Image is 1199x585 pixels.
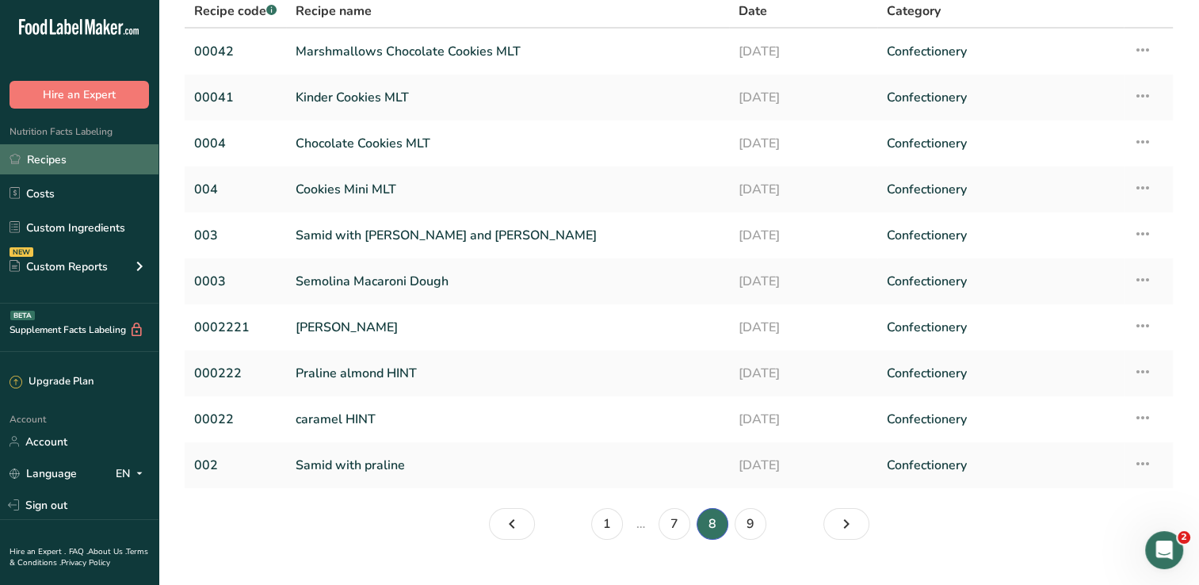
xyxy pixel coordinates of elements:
div: EN [116,464,149,483]
a: Confectionery [887,35,1114,68]
a: 00042 [194,35,277,68]
a: Confectionery [887,173,1114,206]
a: Confectionery [887,311,1114,344]
a: [DATE] [739,173,868,206]
a: caramel HINT [296,403,720,436]
span: Category [887,2,941,21]
a: [DATE] [739,265,868,298]
a: [PERSON_NAME] [296,311,720,344]
div: NEW [10,247,33,257]
a: Page 9. [823,508,869,540]
a: 00041 [194,81,277,114]
a: Cookies Mini MLT [296,173,720,206]
a: Confectionery [887,219,1114,252]
a: Marshmallows Chocolate Cookies MLT [296,35,720,68]
iframe: Intercom live chat [1145,531,1183,569]
a: Confectionery [887,81,1114,114]
div: Upgrade Plan [10,374,94,390]
a: 0002221 [194,311,277,344]
a: Samid with praline [296,449,720,482]
a: Terms & Conditions . [10,546,148,568]
div: Custom Reports [10,258,108,275]
a: [DATE] [739,219,868,252]
a: Samid with [PERSON_NAME] and [PERSON_NAME] [296,219,720,252]
a: About Us . [88,546,126,557]
a: FAQ . [69,546,88,557]
a: 003 [194,219,277,252]
a: 002 [194,449,277,482]
div: BETA [10,311,35,320]
span: Recipe name [296,2,372,21]
a: Chocolate Cookies MLT [296,127,720,160]
a: 000222 [194,357,277,390]
a: Page 7. [489,508,535,540]
a: Privacy Policy [61,557,110,568]
a: Confectionery [887,127,1114,160]
a: Semolina Macaroni Dough [296,265,720,298]
a: 0003 [194,265,277,298]
a: [DATE] [739,449,868,482]
a: Confectionery [887,403,1114,436]
a: Praline almond HINT [296,357,720,390]
span: Recipe code [194,2,277,20]
a: [DATE] [739,357,868,390]
a: [DATE] [739,311,868,344]
a: [DATE] [739,35,868,68]
button: Hire an Expert [10,81,149,109]
a: Page 7. [659,508,690,540]
a: Hire an Expert . [10,546,66,557]
a: 0004 [194,127,277,160]
a: [DATE] [739,127,868,160]
span: 2 [1178,531,1190,544]
a: Kinder Cookies MLT [296,81,720,114]
span: Date [739,2,767,21]
a: [DATE] [739,403,868,436]
a: [DATE] [739,81,868,114]
a: Confectionery [887,449,1114,482]
a: Confectionery [887,265,1114,298]
a: Page 9. [735,508,766,540]
a: Language [10,460,77,487]
a: 00022 [194,403,277,436]
a: 004 [194,173,277,206]
a: Page 1. [591,508,623,540]
a: Confectionery [887,357,1114,390]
